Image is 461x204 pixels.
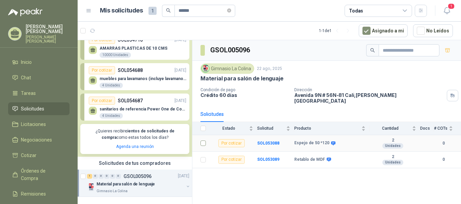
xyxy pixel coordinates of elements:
[434,140,453,147] b: 0
[26,24,70,34] p: [PERSON_NAME] [PERSON_NAME]
[294,87,444,92] p: Dirección
[100,46,167,51] p: AMARRAS PLASTICAS DE 10 CMS
[100,6,143,16] h1: Mis solicitudes
[370,48,375,53] span: search
[148,7,157,15] span: 1
[87,174,92,179] div: 1
[8,164,70,185] a: Órdenes de Compra
[8,133,70,146] a: Negociaciones
[294,122,370,135] th: Producto
[8,8,43,16] img: Logo peakr
[116,144,154,149] a: Agenda una reunión
[8,118,70,131] a: Licitaciones
[80,33,189,60] a: Por cotizarSOL054718[DATE] AMARRAS PLASTICAS DE 10 CMS10000 Unidades
[370,122,420,135] th: Cantidad
[21,105,44,112] span: Solicitudes
[174,67,186,74] p: [DATE]
[100,52,131,58] div: 10000 Unidades
[294,157,325,162] b: Retablo de MDF
[100,76,186,81] p: muebles para lavamanos (incluye lavamanos)
[21,74,31,81] span: Chat
[200,75,283,82] p: Material para salón de lenguaje
[116,174,121,179] div: 0
[93,174,98,179] div: 0
[21,167,63,182] span: Órdenes de Compra
[8,187,70,200] a: Remisiones
[294,126,360,131] span: Producto
[21,58,32,66] span: Inicio
[227,8,231,12] span: close-circle
[89,66,115,74] div: Por cotizar
[370,138,416,143] b: 2
[434,126,448,131] span: # COTs
[174,98,186,104] p: [DATE]
[110,174,115,179] div: 0
[21,90,36,97] span: Tareas
[382,143,403,149] div: Unidades
[97,188,128,194] p: Gimnasio La Colina
[21,121,46,128] span: Licitaciones
[200,110,224,118] div: Solicitudes
[294,92,444,104] p: Avenida 9N # 56N-81 Cali , [PERSON_NAME][GEOGRAPHIC_DATA]
[100,107,186,111] p: sanitarios de referencia Power One de Corona
[200,92,289,98] p: Crédito 60 días
[8,102,70,115] a: Solicitudes
[227,7,231,14] span: close-circle
[80,63,189,90] a: Por cotizarSOL054688[DATE] muebles para lavamanos (incluye lavamanos)4 Unidades
[434,156,453,163] b: 0
[118,97,143,104] p: SOL054687
[99,174,104,179] div: 0
[118,67,143,74] p: SOL054688
[104,174,109,179] div: 0
[87,172,191,194] a: 1 0 0 0 0 0 GSOL005096[DATE] Company LogoMaterial para salón de lenguajeGimnasio La Colina
[257,66,282,72] p: 22 ago, 2025
[8,149,70,162] a: Cotizar
[218,156,245,164] div: Por cotizar
[257,157,279,162] a: SOL053089
[359,24,408,37] button: Asignado a mi
[370,154,416,160] b: 2
[178,173,189,179] p: [DATE]
[257,122,294,135] th: Solicitud
[21,152,36,159] span: Cotizar
[26,35,70,43] p: [PERSON_NAME] [PERSON_NAME]
[200,87,289,92] p: Condición de pago
[84,128,185,141] p: ¿Quieres recibir como estas todos los días?
[80,94,189,121] a: Por cotizarSOL054687[DATE] sanitarios de referencia Power One de Corona4 Unidades
[349,7,363,15] div: Todas
[210,122,257,135] th: Estado
[319,25,353,36] div: 1 - 1 de 1
[78,157,192,170] div: Solicitudes de tus compradores
[257,126,285,131] span: Solicitud
[434,122,461,135] th: # COTs
[21,190,46,198] span: Remisiones
[441,5,453,17] button: 1
[420,122,434,135] th: Docs
[210,126,248,131] span: Estado
[21,136,52,144] span: Negociaciones
[100,113,123,119] div: 4 Unidades
[102,129,174,140] b: cientos de solicitudes de compra
[294,141,329,146] b: Espejo de 50 *120
[448,3,455,9] span: 1
[200,63,254,74] div: Gimnasio La Colina
[218,139,245,147] div: Por cotizar
[210,45,251,55] h3: GSOL005096
[124,174,152,179] p: GSOL005096
[202,65,209,72] img: Company Logo
[382,160,403,165] div: Unidades
[413,24,453,37] button: No Leídos
[97,181,155,187] p: Material para salón de lenguaje
[100,83,123,88] div: 4 Unidades
[8,87,70,100] a: Tareas
[257,141,279,146] a: SOL053088
[8,71,70,84] a: Chat
[87,183,95,191] img: Company Logo
[8,56,70,69] a: Inicio
[89,97,115,105] div: Por cotizar
[370,126,411,131] span: Cantidad
[166,8,171,13] span: search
